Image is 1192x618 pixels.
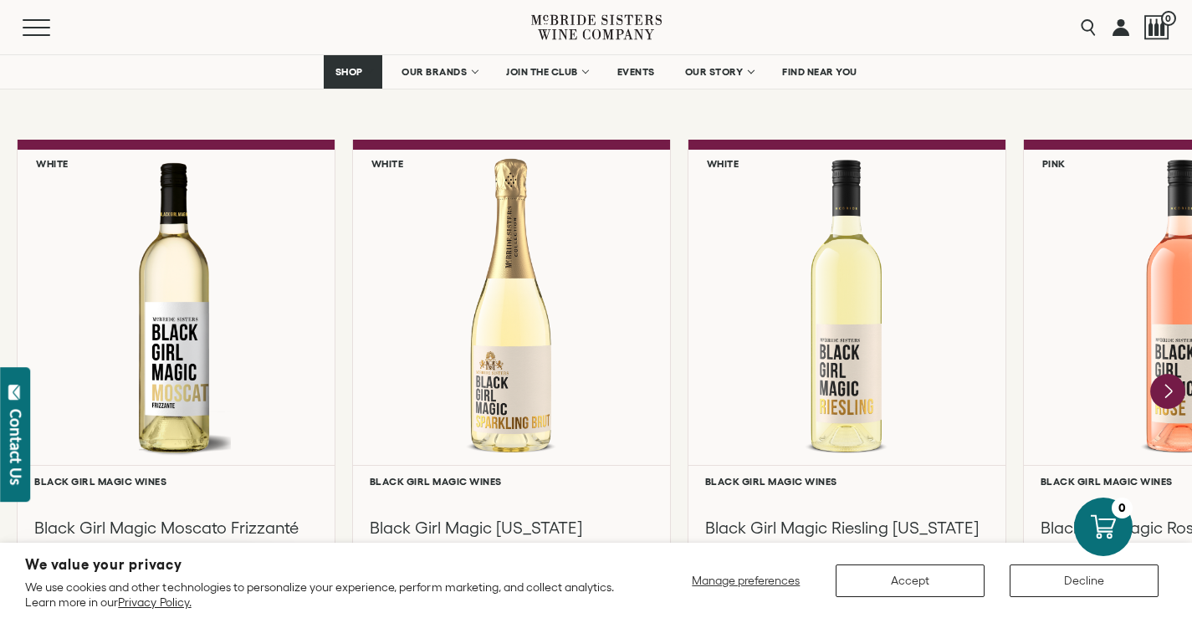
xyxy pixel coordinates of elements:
[402,66,467,78] span: OUR BRANDS
[1112,498,1133,518] div: 0
[782,66,857,78] span: FIND NEAR YOU
[34,476,318,487] h6: Black Girl Magic Wines
[36,158,69,169] h6: White
[1010,564,1159,597] button: Decline
[8,409,24,485] div: Contact Us
[324,55,382,89] a: SHOP
[1150,374,1185,409] button: Next
[674,55,764,89] a: OUR STORY
[707,158,739,169] h6: White
[25,580,625,610] p: We use cookies and other technologies to personalize your experience, perform marketing, and coll...
[617,66,655,78] span: EVENTS
[688,140,1006,611] a: White Black Girl Magic Riesling California Black Girl Magic Wines Black Girl Magic Riesling [US_S...
[705,517,989,560] h3: Black Girl Magic Riesling [US_STATE] 2022
[1042,158,1066,169] h6: Pink
[685,66,744,78] span: OUR STORY
[25,558,625,572] h2: We value your privacy
[771,55,868,89] a: FIND NEAR YOU
[1161,11,1176,26] span: 0
[836,564,985,597] button: Accept
[506,66,578,78] span: JOIN THE CLUB
[118,595,191,609] a: Privacy Policy.
[17,140,335,611] a: White Black Girl Magic Moscato Frizzanté California NV Black Girl Magic Wines Black Girl Magic Mo...
[371,158,404,169] h6: White
[495,55,598,89] a: JOIN THE CLUB
[370,517,653,560] h3: Black Girl Magic [US_STATE] Sparkling Brut NV
[692,574,800,587] span: Manage preferences
[34,517,318,560] h3: Black Girl Magic Moscato Frizzanté [US_STATE] [GEOGRAPHIC_DATA]
[682,564,811,597] button: Manage preferences
[370,476,653,487] h6: Black Girl Magic Wines
[391,55,487,89] a: OUR BRANDS
[352,140,671,611] a: White Black Girl Magic California Sparkling Brut Black Girl Magic Wines Black Girl Magic [US_STAT...
[335,66,363,78] span: SHOP
[606,55,666,89] a: EVENTS
[705,476,989,487] h6: Black Girl Magic Wines
[23,19,83,36] button: Mobile Menu Trigger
